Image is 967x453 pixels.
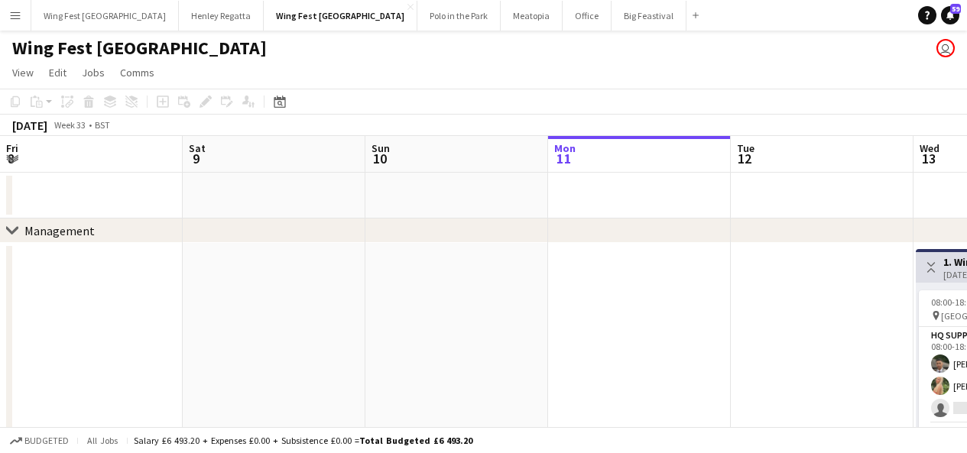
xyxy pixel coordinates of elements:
span: All jobs [84,435,121,446]
button: Big Feastival [612,1,686,31]
a: Comms [114,63,161,83]
button: Meatopia [501,1,563,31]
span: 10 [369,150,390,167]
a: 59 [941,6,959,24]
span: 12 [735,150,754,167]
a: Jobs [76,63,111,83]
div: BST [95,119,110,131]
div: Salary £6 493.20 + Expenses £0.00 + Subsistence £0.00 = [134,435,472,446]
span: Budgeted [24,435,69,446]
span: 9 [187,150,206,167]
a: View [6,63,40,83]
span: Sat [189,141,206,155]
span: Total Budgeted £6 493.20 [359,435,472,446]
span: 13 [917,150,939,167]
button: Office [563,1,612,31]
span: 59 [950,4,961,14]
span: Jobs [82,66,105,79]
div: Management [24,223,95,238]
span: View [12,66,34,79]
span: Comms [120,66,154,79]
span: Edit [49,66,67,79]
div: [DATE] [12,118,47,133]
span: 11 [552,150,576,167]
span: Fri [6,141,18,155]
span: Tue [737,141,754,155]
h1: Wing Fest [GEOGRAPHIC_DATA] [12,37,267,60]
a: Edit [43,63,73,83]
span: Sun [372,141,390,155]
button: Budgeted [8,432,71,449]
span: Mon [554,141,576,155]
span: Week 33 [50,119,89,131]
button: Polo in the Park [417,1,501,31]
app-user-avatar: Gorilla Staffing [936,39,955,57]
button: Wing Fest [GEOGRAPHIC_DATA] [264,1,417,31]
button: Wing Fest [GEOGRAPHIC_DATA] [31,1,179,31]
button: Henley Regatta [179,1,264,31]
span: 8 [4,150,18,167]
span: Wed [920,141,939,155]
